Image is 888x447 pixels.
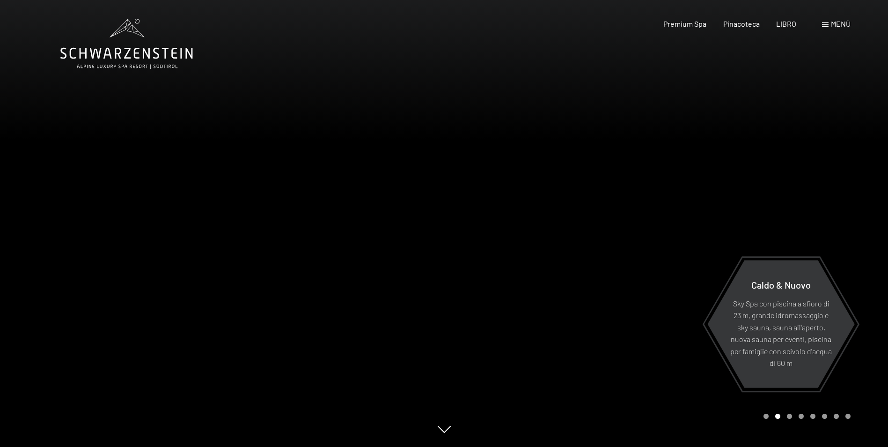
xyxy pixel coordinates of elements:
span: Menù [831,19,851,28]
div: Giostra Pagina 7 [834,414,839,419]
div: Impaginazione a carosello [760,414,851,419]
div: Giostra Pagina 4 [799,414,804,419]
div: Giostra Pagina 3 [787,414,792,419]
span: Caldo & Nuovo [751,279,811,290]
a: Premium Spa [663,19,706,28]
div: Giostra Pagina 8 [845,414,851,419]
div: Giostra Pagina 6 [822,414,827,419]
div: Carosello Pagina 2 (Diapositiva corrente) [775,414,780,419]
a: Pinacoteca [723,19,760,28]
p: Sky Spa con piscina a sfioro di 23 m, grande idromassaggio e sky sauna, sauna all'aperto, nuova s... [730,297,832,369]
div: Carosello Pagina 5 [810,414,815,419]
a: Caldo & Nuovo Sky Spa con piscina a sfioro di 23 m, grande idromassaggio e sky sauna, sauna all'a... [707,260,855,388]
div: Giostra Pagina 1 [763,414,769,419]
a: LIBRO [776,19,796,28]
